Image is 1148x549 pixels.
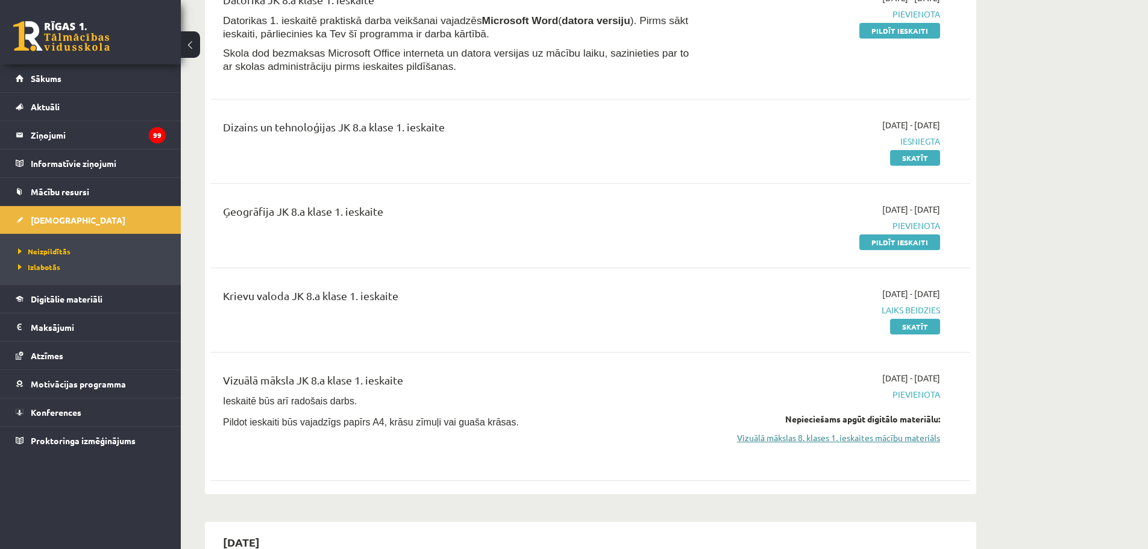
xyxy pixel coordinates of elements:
[223,203,695,225] div: Ģeogrāfija JK 8.a klase 1. ieskaite
[18,246,169,257] a: Neizpildītās
[31,350,63,361] span: Atzīmes
[713,431,940,444] a: Vizuālā mākslas 8. klases 1. ieskaites mācību materiāls
[482,14,559,27] b: Microsoft Word
[713,219,940,232] span: Pievienota
[713,8,940,20] span: Pievienota
[18,246,71,256] span: Neizpildītās
[16,342,166,369] a: Atzīmes
[18,262,60,272] span: Izlabotās
[882,203,940,216] span: [DATE] - [DATE]
[16,427,166,454] a: Proktoringa izmēģinājums
[882,287,940,300] span: [DATE] - [DATE]
[562,14,630,27] b: datora versiju
[31,378,126,389] span: Motivācijas programma
[223,372,695,394] div: Vizuālā māksla JK 8.a klase 1. ieskaite
[890,150,940,166] a: Skatīt
[16,206,166,234] a: [DEMOGRAPHIC_DATA]
[223,417,519,427] span: Pildot ieskaiti būs vajadzīgs papīrs A4, krāsu zīmuļi vai guaša krāsas.
[16,93,166,121] a: Aktuāli
[31,121,166,149] legend: Ziņojumi
[859,23,940,39] a: Pildīt ieskaiti
[13,21,110,51] a: Rīgas 1. Tālmācības vidusskola
[149,127,166,143] i: 99
[18,262,169,272] a: Izlabotās
[16,285,166,313] a: Digitālie materiāli
[882,119,940,131] span: [DATE] - [DATE]
[16,313,166,341] a: Maksājumi
[16,398,166,426] a: Konferences
[31,313,166,341] legend: Maksājumi
[31,215,125,225] span: [DEMOGRAPHIC_DATA]
[16,64,166,92] a: Sākums
[859,234,940,250] a: Pildīt ieskaiti
[890,319,940,334] a: Skatīt
[223,119,695,141] div: Dizains un tehnoloģijas JK 8.a klase 1. ieskaite
[31,435,136,446] span: Proktoringa izmēģinājums
[31,186,89,197] span: Mācību resursi
[223,47,689,72] span: Skola dod bezmaksas Microsoft Office interneta un datora versijas uz mācību laiku, sazinieties pa...
[882,372,940,384] span: [DATE] - [DATE]
[31,101,60,112] span: Aktuāli
[16,178,166,205] a: Mācību resursi
[31,293,102,304] span: Digitālie materiāli
[16,370,166,398] a: Motivācijas programma
[31,73,61,84] span: Sākums
[31,149,166,177] legend: Informatīvie ziņojumi
[713,388,940,401] span: Pievienota
[713,135,940,148] span: Iesniegta
[16,121,166,149] a: Ziņojumi99
[223,396,357,406] span: Ieskaitē būs arī radošais darbs.
[223,287,695,310] div: Krievu valoda JK 8.a klase 1. ieskaite
[223,14,688,40] span: Datorikas 1. ieskaitē praktiskā darba veikšanai vajadzēs ( ). Pirms sākt ieskaiti, pārliecinies k...
[16,149,166,177] a: Informatīvie ziņojumi
[713,413,940,425] div: Nepieciešams apgūt digitālo materiālu:
[713,304,940,316] span: Laiks beidzies
[31,407,81,418] span: Konferences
